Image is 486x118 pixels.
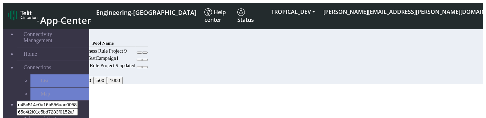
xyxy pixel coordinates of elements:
a: Your current platform instance [96,6,196,18]
a: Connections [17,61,89,74]
img: knowledge.svg [204,8,212,16]
a: List [30,74,89,87]
img: logo-telit-cinterion-gw-new.png [8,9,37,20]
span: Pool Name [92,40,114,46]
td: TestCampaign1 [71,55,136,62]
a: Home [17,47,89,61]
span: Connections [24,64,51,71]
span: App Center [40,14,91,27]
span: List [41,78,48,84]
span: Status [237,8,254,24]
button: 500 [94,77,107,84]
span: Help center [204,8,226,24]
img: status.svg [237,8,245,16]
td: Business Rule Project 9 updated [71,62,136,69]
button: TROPICAL_DEV [267,6,319,18]
a: Connectivity Management [17,28,89,47]
a: Status [235,6,267,26]
button: 1000 [107,77,123,84]
span: Engineering-[GEOGRAPHIC_DATA] [96,8,196,17]
td: Business Rule Project 9 [71,48,136,54]
a: Help center [202,6,235,26]
div: 20 [46,77,397,84]
a: App Center [8,8,90,24]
